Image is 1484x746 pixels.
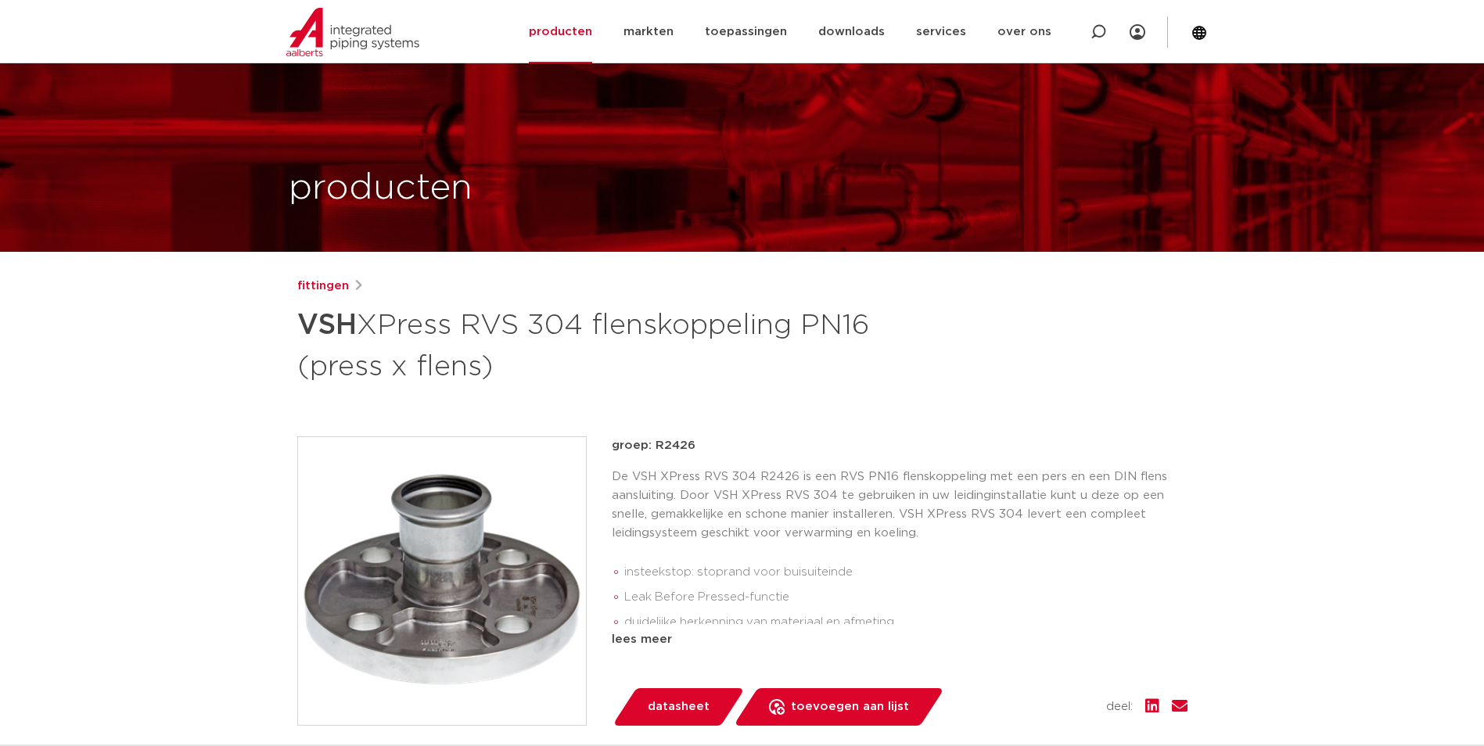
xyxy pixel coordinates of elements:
li: insteekstop: stoprand voor buisuiteinde [624,560,1188,585]
h1: producten [289,163,473,213]
strong: VSH [297,311,357,339]
p: De VSH XPress RVS 304 R2426 is een RVS PN16 flenskoppeling met een pers en een DIN flens aansluit... [612,468,1188,543]
span: datasheet [648,694,710,719]
li: Leak Before Pressed-functie [624,585,1188,610]
p: groep: R2426 [612,436,1188,455]
span: deel: [1106,698,1133,716]
li: duidelijke herkenning van materiaal en afmeting [624,610,1188,635]
h1: XPress RVS 304 flenskoppeling PN16 (press x flens) [297,302,885,386]
img: Product Image for VSH XPress RVS 304 flenskoppeling PN16 (press x flens) [298,437,586,725]
a: fittingen [297,277,349,296]
a: datasheet [612,688,745,726]
div: lees meer [612,630,1188,649]
span: toevoegen aan lijst [791,694,909,719]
